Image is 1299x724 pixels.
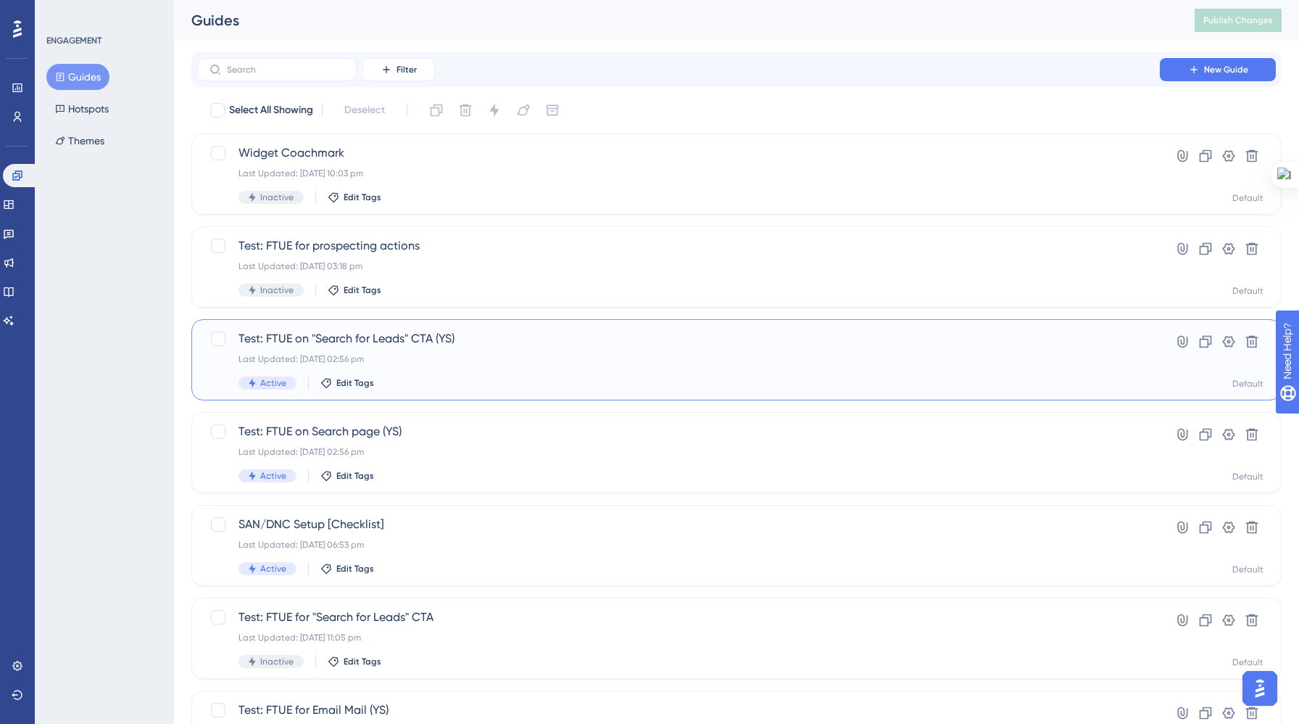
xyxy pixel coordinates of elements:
span: Inactive [260,192,294,203]
button: Edit Tags [328,192,381,203]
div: Default [1232,564,1263,575]
div: Default [1232,285,1263,297]
span: Active [260,470,286,482]
span: Edit Tags [336,470,374,482]
span: Filter [397,64,417,75]
button: Edit Tags [320,377,374,389]
span: Edit Tags [344,192,381,203]
button: Guides [46,64,109,90]
div: ENGAGEMENT [46,35,101,46]
span: Edit Tags [344,656,381,667]
span: Edit Tags [336,377,374,389]
div: Last Updated: [DATE] 02:56 pm [238,353,1119,365]
span: Test: FTUE on Search page (YS) [238,423,1119,440]
div: Default [1232,378,1263,390]
div: Last Updated: [DATE] 10:03 pm [238,168,1119,179]
div: Guides [191,10,1158,30]
span: Select All Showing [229,102,313,119]
span: Edit Tags [344,284,381,296]
button: Filter [362,58,435,81]
div: Last Updated: [DATE] 03:18 pm [238,260,1119,272]
button: Deselect [331,97,398,123]
span: Test: FTUE for Email Mail (YS) [238,702,1119,719]
span: Edit Tags [336,563,374,575]
span: Widget Coachmark [238,144,1119,162]
span: Test: FTUE for prospecting actions [238,237,1119,255]
span: SAN/DNC Setup [Checklist] [238,516,1119,533]
button: Edit Tags [328,284,381,296]
div: Last Updated: [DATE] 06:53 pm [238,539,1119,551]
span: Deselect [344,102,385,119]
span: Publish Changes [1203,15,1273,26]
span: Test: FTUE on "Search for Leads" CTA (YS) [238,330,1119,347]
button: Edit Tags [320,563,374,575]
span: Inactive [260,656,294,667]
span: Active [260,563,286,575]
span: Need Help? [34,4,91,21]
div: Default [1232,192,1263,204]
button: New Guide [1160,58,1276,81]
button: Publish Changes [1195,9,1282,32]
span: Inactive [260,284,294,296]
input: Search [227,65,344,75]
button: Hotspots [46,96,117,122]
span: Active [260,377,286,389]
button: Edit Tags [320,470,374,482]
div: Default [1232,657,1263,668]
div: Default [1232,471,1263,482]
span: New Guide [1204,64,1248,75]
span: Test: FTUE for "Search for Leads" CTA [238,609,1119,626]
button: Edit Tags [328,656,381,667]
button: Themes [46,128,113,154]
div: Last Updated: [DATE] 02:56 pm [238,446,1119,458]
iframe: UserGuiding AI Assistant Launcher [1238,667,1282,710]
div: Last Updated: [DATE] 11:05 pm [238,632,1119,643]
